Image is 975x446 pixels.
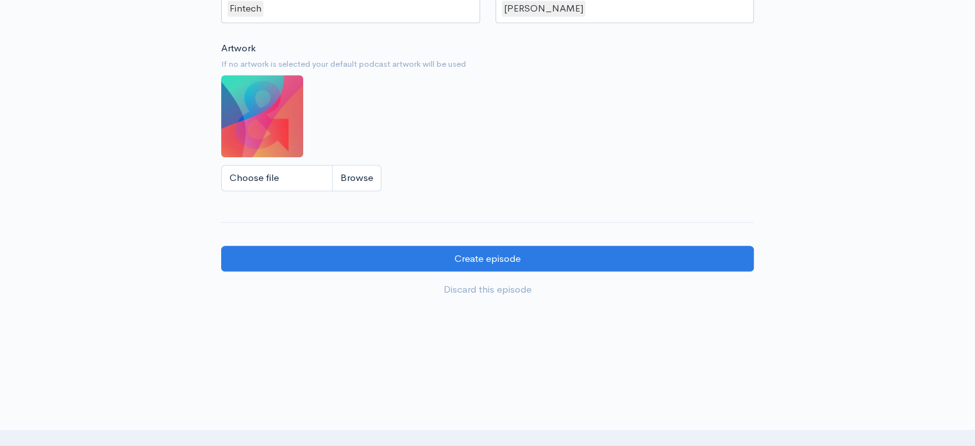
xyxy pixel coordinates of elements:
[221,277,754,303] a: Discard this episode
[502,1,585,17] div: [PERSON_NAME]
[228,1,263,17] div: Fintech
[221,246,754,272] input: Create episode
[221,41,256,56] label: Artwork
[221,58,754,71] small: If no artwork is selected your default podcast artwork will be used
